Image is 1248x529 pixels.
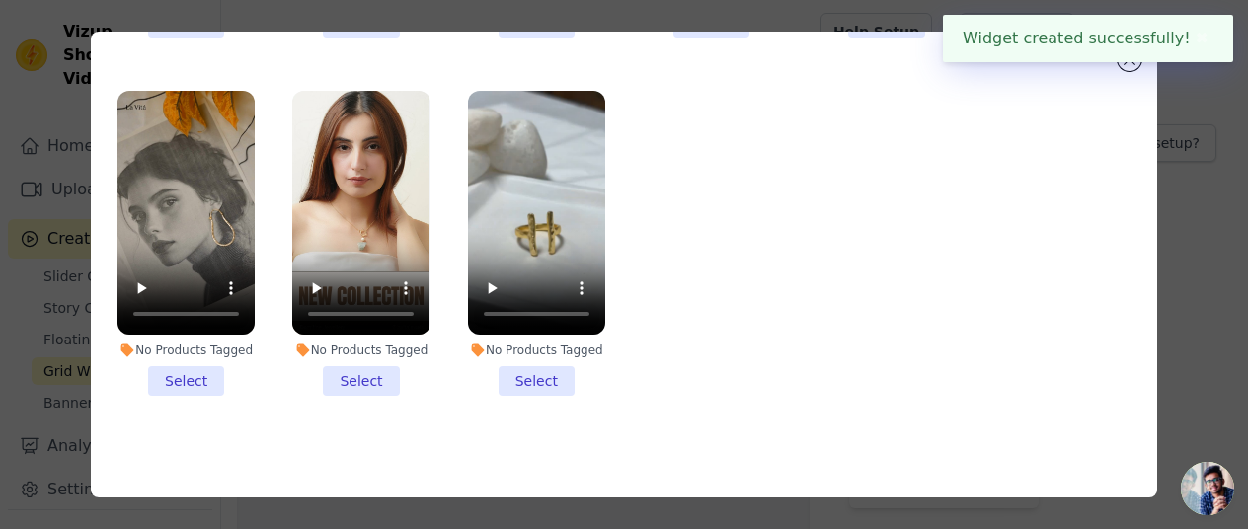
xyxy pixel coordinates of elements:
[468,342,605,358] div: No Products Tagged
[943,15,1233,62] div: Widget created successfully!
[292,342,429,358] div: No Products Tagged
[1181,462,1234,515] a: Open chat
[117,342,255,358] div: No Products Tagged
[1191,27,1213,50] button: Close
